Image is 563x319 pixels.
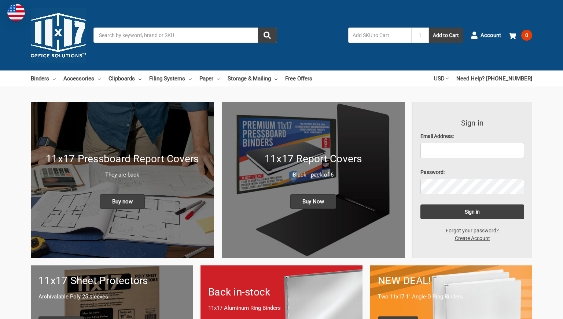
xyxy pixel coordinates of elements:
h1: 11x17 Report Covers [229,151,397,167]
a: Binders [31,70,56,87]
a: Forgot your password? [442,227,503,235]
a: 0 [509,26,532,45]
p: Two 11x17 1" Angle-D Ring Binders [378,293,525,301]
input: Sign in [420,204,525,219]
a: Free Offers [285,70,312,87]
h1: Back in-stock [208,284,355,300]
label: Password: [420,168,525,176]
a: 11x17 Report Covers 11x17 Report Covers Black - pack of 6 Buy Now [222,102,405,258]
h1: 11x17 Sheet Protectors [38,273,185,289]
a: Paper [199,70,220,87]
span: Buy Now [290,194,336,209]
a: Filing Systems [149,70,192,87]
input: Add SKU to Cart [348,28,411,43]
a: Account [471,26,501,45]
span: Buy now [100,194,145,209]
p: They are back [38,171,206,179]
img: New 11x17 Pressboard Binders [31,102,214,258]
h1: 11x17 Pressboard Report Covers [38,151,206,167]
img: 11x17 Report Covers [222,102,405,258]
h1: NEW DEAL! [378,273,525,289]
a: USD [434,70,449,87]
p: Archivalable Poly 25 sleeves [38,293,185,301]
img: duty and tax information for United States [7,4,25,21]
button: Add to Cart [429,28,463,43]
a: Need Help? [PHONE_NUMBER] [456,70,532,87]
label: Email Address: [420,133,525,140]
img: 11x17.com [31,8,86,63]
span: Account [481,31,501,40]
p: Black - pack of 6 [229,171,397,179]
a: Accessories [63,70,101,87]
span: 0 [521,30,532,41]
h3: Sign in [420,117,525,128]
a: Storage & Mailing [228,70,277,87]
a: New 11x17 Pressboard Binders 11x17 Pressboard Report Covers They are back Buy now [31,102,214,258]
a: Clipboards [108,70,141,87]
a: Create Account [451,235,494,242]
p: 11x17 Aluminum Ring Binders [208,304,355,312]
input: Search by keyword, brand or SKU [93,28,277,43]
